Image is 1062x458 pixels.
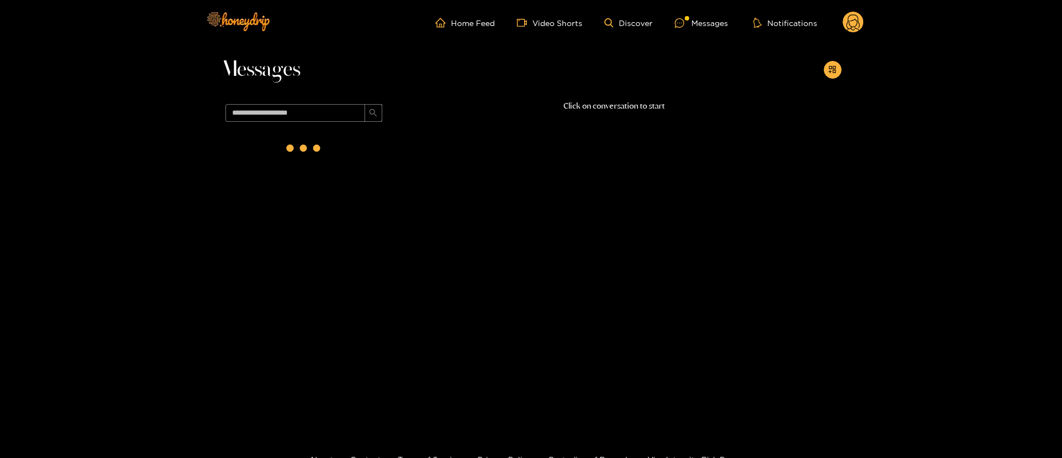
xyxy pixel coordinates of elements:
[750,17,820,28] button: Notifications
[517,18,582,28] a: Video Shorts
[387,100,842,112] p: Click on conversation to start
[604,18,653,28] a: Discover
[517,18,532,28] span: video-camera
[435,18,495,28] a: Home Feed
[824,61,842,79] button: appstore-add
[369,109,377,118] span: search
[675,17,728,29] div: Messages
[365,104,382,122] button: search
[221,56,300,83] span: Messages
[435,18,451,28] span: home
[828,65,837,75] span: appstore-add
